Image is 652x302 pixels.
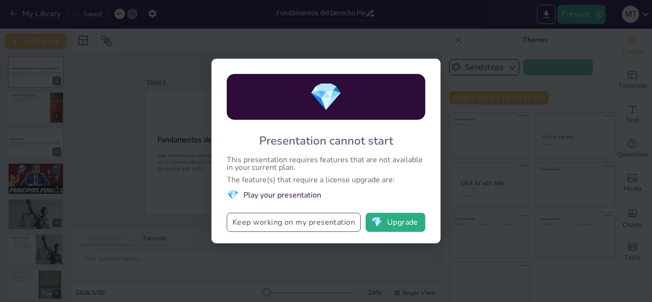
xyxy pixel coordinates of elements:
[227,176,425,184] div: The feature(s) that require a license upgrade are:
[259,133,393,148] div: Presentation cannot start
[227,188,239,201] span: diamond
[371,218,383,227] span: diamond
[309,79,343,115] span: diamond
[227,213,361,232] button: Keep working on my presentation
[227,156,425,171] div: This presentation requires features that are not available in your current plan.
[366,213,425,232] button: diamondUpgrade
[227,188,425,201] li: Play your presentation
